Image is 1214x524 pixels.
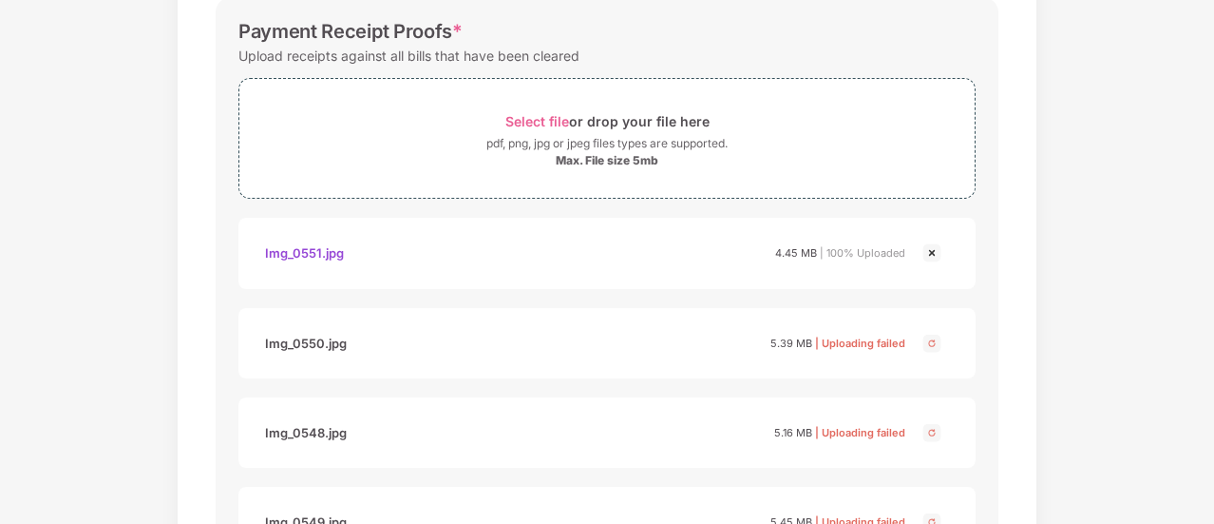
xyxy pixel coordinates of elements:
[774,426,812,439] span: 5.16 MB
[239,93,975,184] span: Select fileor drop your file herepdf, png, jpg or jpeg files types are supported.Max. File size 5mb
[775,246,817,260] span: 4.45 MB
[486,134,728,153] div: pdf, png, jpg or jpeg files types are supported.
[238,43,579,68] div: Upload receipts against all bills that have been cleared
[265,417,347,449] div: Img_0548.jpg
[238,20,463,43] div: Payment Receipt Proofs
[815,337,905,350] span: | Uploading failed
[920,421,943,444] img: svg+xml;base64,PHN2ZyBpZD0iQ3Jvc3MtMjR4MjQiIHhtbG5zPSJodHRwOi8vd3d3LnczLm9yZy8yMDAwL3N2ZyIgd2lkdG...
[505,108,710,134] div: or drop your file here
[920,332,943,355] img: svg+xml;base64,PHN2ZyBpZD0iQ3Jvc3MtMjR4MjQiIHhtbG5zPSJodHRwOi8vd3d3LnczLm9yZy8yMDAwL3N2ZyIgd2lkdG...
[770,337,812,350] span: 5.39 MB
[815,426,905,439] span: | Uploading failed
[505,113,569,129] span: Select file
[820,246,905,260] span: | 100% Uploaded
[265,237,344,269] div: Img_0551.jpg
[265,327,347,359] div: Img_0550.jpg
[556,153,658,168] div: Max. File size 5mb
[920,242,943,264] img: svg+xml;base64,PHN2ZyBpZD0iQ3Jvc3MtMjR4MjQiIHhtbG5zPSJodHRwOi8vd3d3LnczLm9yZy8yMDAwL3N2ZyIgd2lkdG...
